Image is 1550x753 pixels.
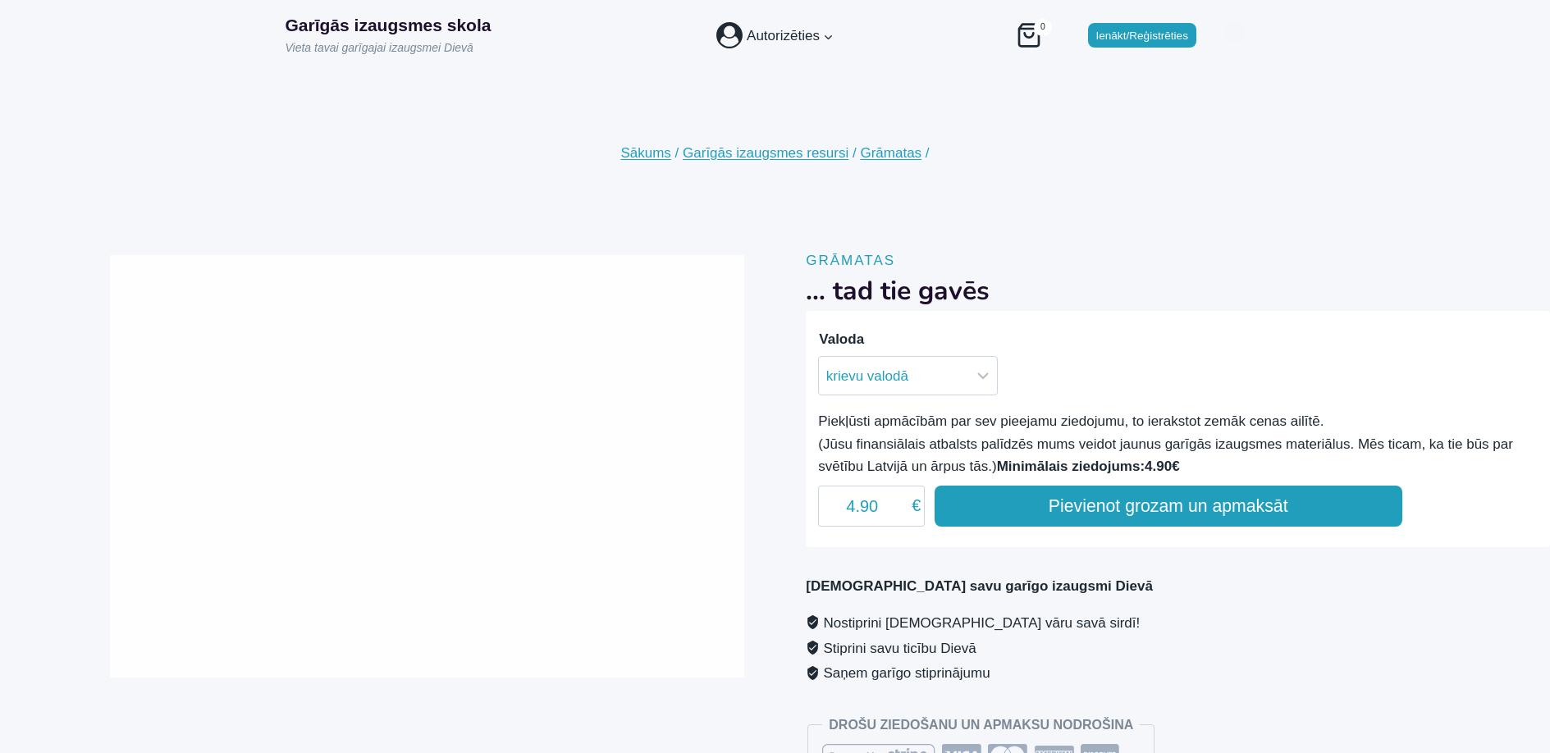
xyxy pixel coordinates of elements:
li: Stiprini savu ticību Dievā [806,637,1550,662]
img: Russian [1219,21,1251,43]
b: Minimālais ziedojums: [997,459,1180,474]
a: Garīgās izaugsmes resursi [683,145,848,161]
span: Autorizēties [743,25,820,47]
img: Un tad viņi gavēs - Rufuss F. Adžiboije [110,255,744,678]
span: / [675,145,679,161]
nav: Account Menu [716,14,834,57]
span: € [1172,459,1179,474]
span: / [926,145,930,161]
a: Grāmatas [806,253,895,268]
a: Sākums [620,145,670,161]
span: Expand child menu [822,30,834,42]
span: 4.90 [1145,459,1172,474]
nav: Breadcrumbs [620,139,929,167]
label: Valoda [819,331,864,347]
span: 0 [1034,19,1052,37]
a: Garīgās izaugsmes skolaVieta tavai garīgajai izaugsmei Dievā [286,15,492,57]
h1: … tad tie gavēs [806,272,1550,311]
div: Piekļūsti apmācībām par sev pieejamu ziedojumu, to ierakstot zemāk cenas ailītē. (Jūsu finansiāla... [818,410,1538,477]
legend: DROŠU ZIEDOŠANU UN APMAKSU NODROŠINA [822,714,1140,736]
a: Autorizēties [716,14,834,57]
a: Ienākt/Reģistrēties [1088,23,1196,48]
span: / [853,145,857,161]
strong: [DEMOGRAPHIC_DATA] savu garīgo izaugsmi Dievā [806,578,1153,594]
a: Iepirkšanās ratiņi [1013,19,1055,52]
a: Grāmatas [860,145,921,161]
p: Vieta tavai garīgajai izaugsmei Dievā [286,40,492,57]
p: Garīgās izaugsmes skola [286,15,492,35]
li: Nostiprini [DEMOGRAPHIC_DATA] vāru savā sirdī! [806,611,1550,637]
li: Saņem garīgo stiprinājumu [806,661,1550,687]
button: Pievienot grozam un apmaksāt [935,486,1402,527]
